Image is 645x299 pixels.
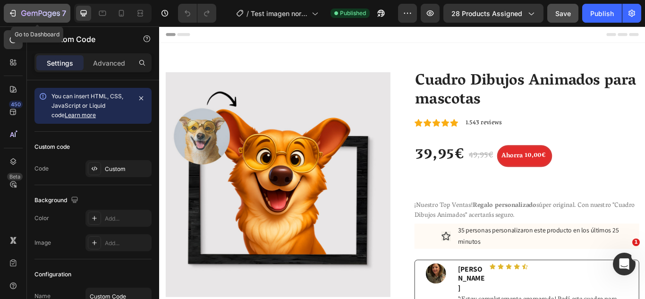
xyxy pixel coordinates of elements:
p: ¡Nuestro Top Ventas! súper original. Con nuestro "Cuadro Dibujos Animados" acertarás seguro. [297,202,554,228]
div: Code [34,164,49,173]
div: Add... [105,239,149,248]
button: 7 [4,4,70,23]
h2: Cuadro Dibujos Animados para mascotas [297,53,560,98]
strong: Regalo personalizado [365,202,440,216]
a: Learn more [65,111,96,119]
button: Save [547,4,578,23]
div: Publish [590,9,614,18]
div: Custom code [34,143,70,151]
p: Custom Code [46,34,126,45]
span: 1 [632,239,640,246]
span: / [246,9,249,18]
p: Advanced [93,58,125,68]
p: Settings [47,58,73,68]
div: Custom [105,165,149,173]
div: Image [34,239,51,247]
div: 49,95€ [360,143,390,160]
div: Background [34,194,80,207]
div: Configuration [34,270,71,279]
span: 28 products assigned [451,9,522,18]
button: 28 products assigned [443,4,543,23]
div: 10,00€ [425,144,451,157]
span: Save [555,9,571,17]
div: 39,95€ [297,139,356,163]
p: 1.543 reviews [357,107,399,118]
button: Publish [582,4,622,23]
p: 35 personas personalizaron este producto en los últimos 25 minutos [348,231,559,258]
iframe: Design area [159,26,645,299]
span: Published [340,9,366,17]
div: Color [34,214,49,222]
div: Ahorra [398,144,425,158]
iframe: Intercom live chat [613,253,636,275]
div: Add... [105,214,149,223]
span: Test imagen normal (Landing Vieja) Cuadro DIsney [251,9,308,18]
div: Undo/Redo [178,4,216,23]
p: 7 [62,8,66,19]
span: You can insert HTML, CSS, JavaScript or Liquid code [51,93,123,119]
div: 450 [9,101,23,108]
div: Beta [7,173,23,180]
